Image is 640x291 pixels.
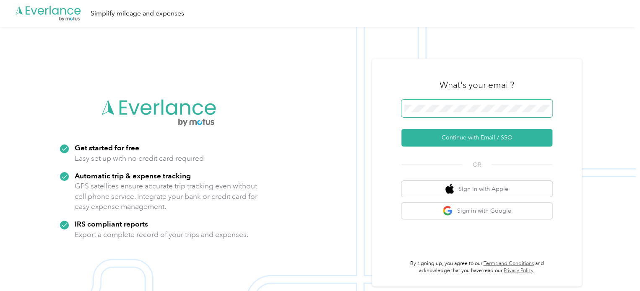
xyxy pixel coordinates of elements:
[75,143,139,152] strong: Get started for free
[462,160,492,169] span: OR
[91,8,184,19] div: Simplify mileage and expenses
[445,184,454,194] img: apple logo
[401,203,552,219] button: google logoSign in with Google
[401,260,552,275] p: By signing up, you agree to our and acknowledge that you have read our .
[75,229,248,240] p: Export a complete record of your trips and expenses.
[484,260,534,267] a: Terms and Conditions
[75,181,258,212] p: GPS satellites ensure accurate trip tracking even without cell phone service. Integrate your bank...
[504,268,533,274] a: Privacy Policy
[401,129,552,147] button: Continue with Email / SSO
[401,181,552,197] button: apple logoSign in with Apple
[75,153,204,164] p: Easy set up with no credit card required
[75,219,148,228] strong: IRS compliant reports
[440,79,514,91] h3: What's your email?
[442,206,453,216] img: google logo
[75,171,191,180] strong: Automatic trip & expense tracking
